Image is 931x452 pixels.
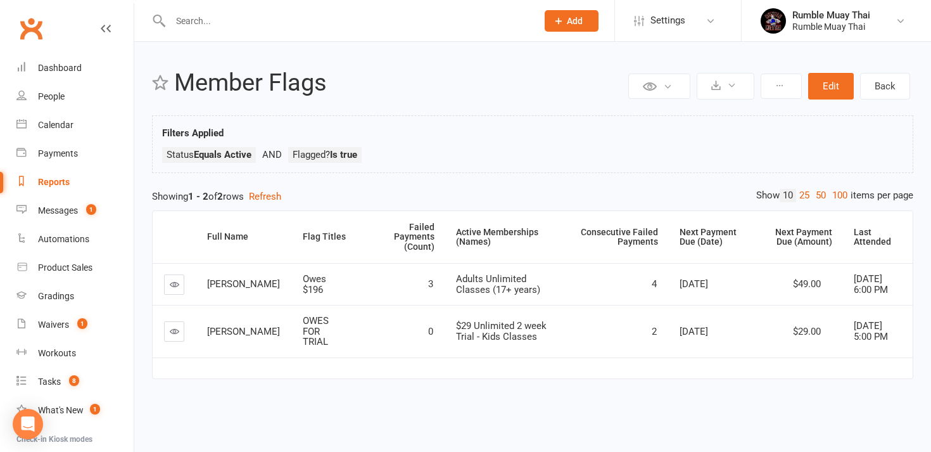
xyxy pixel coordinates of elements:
[174,70,625,96] h2: Member Flags
[194,149,251,160] strong: Equals Active
[38,91,65,101] div: People
[16,339,134,368] a: Workouts
[652,278,657,290] span: 4
[16,54,134,82] a: Dashboard
[38,262,92,273] div: Product Sales
[16,139,134,168] a: Payments
[854,273,888,295] span: [DATE] 6:00 PM
[545,10,598,32] button: Add
[16,396,134,425] a: What's New1
[303,315,329,347] span: OWES FOR TRIAL
[38,177,70,187] div: Reports
[456,228,559,247] div: Active Memberships (Names)
[854,228,902,247] div: Last Attended
[796,189,813,202] a: 25
[428,326,433,337] span: 0
[16,254,134,282] a: Product Sales
[829,189,851,202] a: 100
[167,149,251,160] span: Status
[69,375,79,386] span: 8
[330,149,357,160] strong: Is true
[761,8,786,34] img: thumb_image1688088946.png
[680,326,708,337] span: [DATE]
[793,278,821,290] span: $49.00
[428,278,433,290] span: 3
[792,21,870,32] div: Rumble Muay Thai
[16,111,134,139] a: Calendar
[650,6,685,35] span: Settings
[780,189,796,202] a: 10
[16,368,134,396] a: Tasks 8
[680,278,708,290] span: [DATE]
[680,228,742,247] div: Next Payment Due (Date)
[249,189,281,204] button: Refresh
[456,273,540,295] span: Adults Unlimited Classes (17+ years)
[38,234,89,244] div: Automations
[293,149,357,160] span: Flagged?
[77,318,87,329] span: 1
[38,63,82,73] div: Dashboard
[303,273,326,295] span: Owes $196
[38,377,61,387] div: Tasks
[152,189,913,204] div: Showing of rows
[860,73,910,100] a: Back
[38,291,74,301] div: Gradings
[217,191,223,202] strong: 2
[188,191,208,202] strong: 1 - 2
[756,189,913,202] div: Show items per page
[38,405,84,415] div: What's New
[580,228,658,247] div: Consecutive Failed Payments
[456,320,547,342] span: $29 Unlimited 2 week Trial - Kids Classes
[370,223,434,252] div: Failed Payments (Count)
[90,404,100,415] span: 1
[567,16,583,26] span: Add
[38,148,78,158] div: Payments
[207,278,280,290] span: [PERSON_NAME]
[13,409,43,439] div: Open Intercom Messenger
[793,326,821,337] span: $29.00
[16,82,134,111] a: People
[16,282,134,311] a: Gradings
[38,348,76,358] div: Workouts
[303,232,349,242] div: Flag Titles
[792,10,870,21] div: Rumble Muay Thai
[16,168,134,197] a: Reports
[38,120,73,130] div: Calendar
[15,13,47,44] a: Clubworx
[16,225,134,254] a: Automations
[86,204,96,215] span: 1
[162,127,224,139] strong: Filters Applied
[207,232,281,242] div: Full Name
[763,228,832,247] div: Next Payment Due (Amount)
[167,12,528,30] input: Search...
[16,197,134,225] a: Messages 1
[808,73,854,100] button: Edit
[16,311,134,339] a: Waivers 1
[854,320,888,342] span: [DATE] 5:00 PM
[38,320,69,330] div: Waivers
[38,205,78,216] div: Messages
[207,326,280,337] span: [PERSON_NAME]
[813,189,829,202] a: 50
[652,326,657,337] span: 2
